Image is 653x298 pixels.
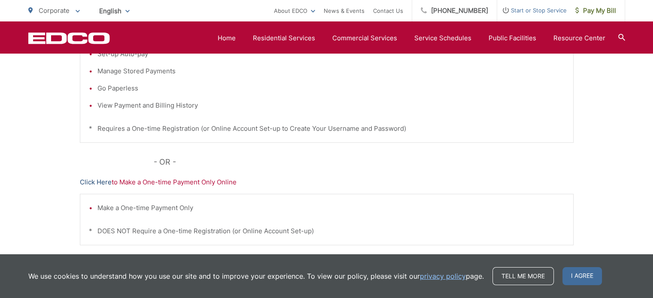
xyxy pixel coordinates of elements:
span: Corporate [39,6,70,15]
p: * DOES NOT Require a One-time Registration (or Online Account Set-up) [89,226,565,236]
li: Make a One-time Payment Only [97,203,565,213]
p: We use cookies to understand how you use our site and to improve your experience. To view our pol... [28,271,484,281]
a: Contact Us [373,6,403,16]
li: Go Paperless [97,83,565,93]
a: EDCD logo. Return to the homepage. [28,32,110,44]
span: Pay My Bill [575,6,616,16]
a: Residential Services [253,33,315,43]
a: About EDCO [274,6,315,16]
li: Manage Stored Payments [97,66,565,76]
a: Commercial Services [332,33,397,43]
a: Click Here [80,177,112,187]
p: * Requires a One-time Registration (or Online Account Set-up to Create Your Username and Password) [89,123,565,134]
a: privacy policy [420,271,466,281]
span: English [93,3,136,18]
li: Set-up Auto-pay [97,49,565,59]
li: View Payment and Billing History [97,100,565,111]
a: Tell me more [492,267,554,285]
a: Public Facilities [489,33,536,43]
span: I agree [562,267,602,285]
p: - OR - [154,156,574,169]
a: Resource Center [553,33,605,43]
p: to Make a One-time Payment Only Online [80,177,574,187]
a: Home [218,33,236,43]
a: Service Schedules [414,33,471,43]
a: News & Events [324,6,364,16]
